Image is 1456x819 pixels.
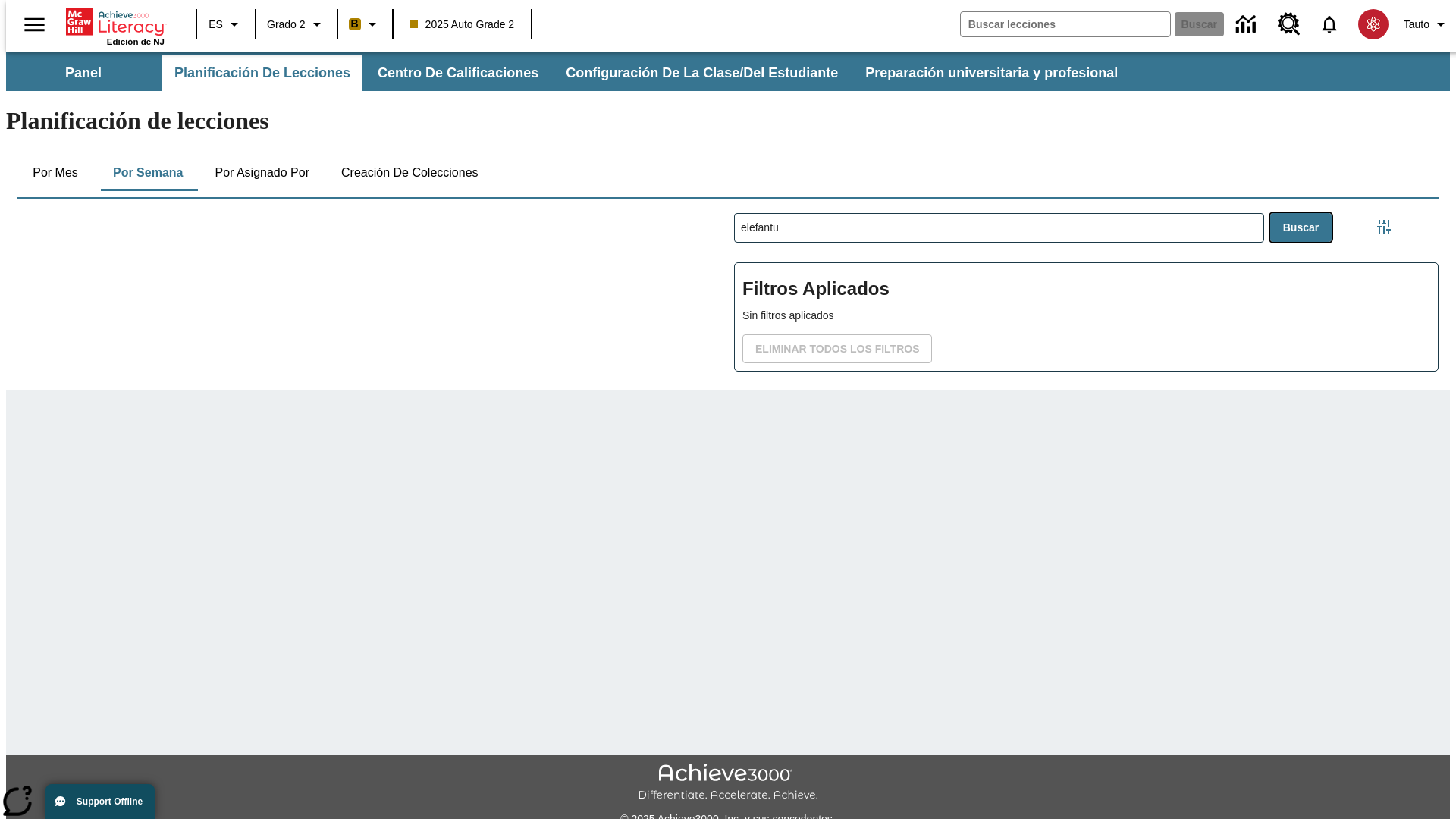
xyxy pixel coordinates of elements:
[17,155,93,191] button: Por mes
[735,214,1263,242] input: Buscar lecciones
[66,5,165,46] div: Portada
[77,796,143,807] span: Support Offline
[45,784,155,819] button: Support Offline
[6,107,1450,135] h1: Planificación de lecciones
[202,11,250,38] button: Lenguaje: ES, Selecciona un idioma
[853,55,1130,91] button: Preparación universitaria y profesional
[66,7,165,37] a: Portada
[261,11,332,38] button: Grado: Grado 2, Elige un grado
[1269,4,1310,45] a: Centro de recursos, Se abrirá en una pestaña nueva.
[366,55,551,91] button: Centro de calificaciones
[554,55,850,91] button: Configuración de la clase/del estudiante
[1310,5,1349,44] a: Notificaciones
[638,764,818,802] img: Achieve3000 Differentiate Accelerate Achieve
[12,2,57,47] button: Abrir el menú lateral
[343,11,388,38] button: Boost El color de la clase es anaranjado claro. Cambiar el color de la clase.
[202,155,322,191] button: Por asignado por
[742,271,1430,308] h2: Filtros Aplicados
[1270,213,1332,243] button: Buscar
[5,193,722,390] div: Calendario
[1349,5,1398,44] button: Escoja un nuevo avatar
[107,37,165,46] span: Edición de NJ
[329,155,491,191] button: Creación de colecciones
[410,17,515,33] span: 2025 Auto Grade 2
[162,55,362,91] button: Planificación de lecciones
[742,308,1430,324] p: Sin filtros aplicados
[6,52,1450,91] div: Subbarra de navegación
[267,17,306,33] span: Grado 2
[734,262,1439,372] div: Filtros Aplicados
[1227,4,1269,45] a: Centro de información
[6,55,1131,91] div: Subbarra de navegación
[1369,212,1399,242] button: Menú lateral de filtros
[1398,11,1456,38] button: Perfil/Configuración
[209,17,223,33] span: ES
[961,12,1170,36] input: Buscar campo
[8,55,159,91] button: Panel
[1404,17,1429,33] span: Tauto
[1358,9,1389,39] img: avatar image
[101,155,195,191] button: Por semana
[722,193,1439,390] div: Buscar
[351,14,359,33] span: B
